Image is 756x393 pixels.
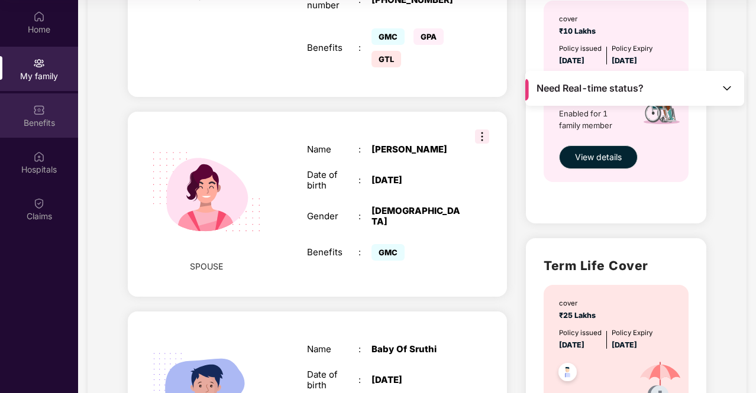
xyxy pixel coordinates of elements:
[307,211,358,222] div: Gender
[371,344,461,355] div: Baby Of Sruthi
[612,43,652,54] div: Policy Expiry
[33,57,45,69] img: svg+xml;base64,PHN2ZyB3aWR0aD0iMjAiIGhlaWdodD0iMjAiIHZpZXdCb3g9IjAgMCAyMCAyMCIgZmlsbD0ibm9uZSIgeG...
[575,151,622,164] span: View details
[33,104,45,116] img: svg+xml;base64,PHN2ZyBpZD0iQmVuZWZpdHMiIHhtbG5zPSJodHRwOi8vd3d3LnczLm9yZy8yMDAwL3N2ZyIgd2lkdGg9Ij...
[358,375,371,385] div: :
[612,56,637,65] span: [DATE]
[33,151,45,163] img: svg+xml;base64,PHN2ZyBpZD0iSG9zcGl0YWxzIiB4bWxucz0iaHR0cDovL3d3dy53My5vcmcvMjAwMC9zdmciIHdpZHRoPS...
[371,175,461,186] div: [DATE]
[371,51,401,67] span: GTL
[33,11,45,22] img: svg+xml;base64,PHN2ZyBpZD0iSG9tZSIgeG1sbnM9Imh0dHA6Ly93d3cudzMub3JnLzIwMDAvc3ZnIiB3aWR0aD0iMjAiIG...
[544,256,688,275] h2: Term Life Cover
[371,144,461,155] div: [PERSON_NAME]
[559,340,584,349] span: [DATE]
[358,247,371,258] div: :
[721,82,733,94] img: Toggle Icon
[307,369,358,391] div: Date of birth
[559,43,602,54] div: Policy issued
[358,175,371,186] div: :
[358,211,371,222] div: :
[371,206,461,227] div: [DEMOGRAPHIC_DATA]
[559,145,638,169] button: View details
[371,244,405,261] span: GMC
[307,43,358,53] div: Benefits
[358,43,371,53] div: :
[190,260,223,273] span: SPOUSE
[33,197,45,209] img: svg+xml;base64,PHN2ZyBpZD0iQ2xhaW0iIHhtbG5zPSJodHRwOi8vd3d3LnczLm9yZy8yMDAwL3N2ZyIgd2lkdGg9IjIwIi...
[559,14,599,24] div: cover
[371,28,405,45] span: GMC
[559,108,627,132] span: Enabled for 1 family member
[559,327,602,338] div: Policy issued
[307,344,358,355] div: Name
[307,170,358,191] div: Date of birth
[627,67,694,139] img: icon
[553,359,582,388] img: svg+xml;base64,PHN2ZyB4bWxucz0iaHR0cDovL3d3dy53My5vcmcvMjAwMC9zdmciIHdpZHRoPSI0OC45NDMiIGhlaWdodD...
[612,340,637,349] span: [DATE]
[559,27,599,35] span: ₹10 Lakhs
[475,129,489,144] img: svg+xml;base64,PHN2ZyB3aWR0aD0iMzIiIGhlaWdodD0iMzIiIHZpZXdCb3g9IjAgMCAzMiAzMiIgZmlsbD0ibm9uZSIgeG...
[559,56,584,65] span: [DATE]
[358,144,371,155] div: :
[138,124,274,260] img: svg+xml;base64,PHN2ZyB4bWxucz0iaHR0cDovL3d3dy53My5vcmcvMjAwMC9zdmciIHdpZHRoPSIyMjQiIGhlaWdodD0iMT...
[559,298,599,308] div: cover
[612,327,652,338] div: Policy Expiry
[413,28,444,45] span: GPA
[358,344,371,355] div: :
[307,144,358,155] div: Name
[307,247,358,258] div: Benefits
[559,311,599,320] span: ₹25 Lakhs
[371,375,461,385] div: [DATE]
[537,82,644,95] span: Need Real-time status?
